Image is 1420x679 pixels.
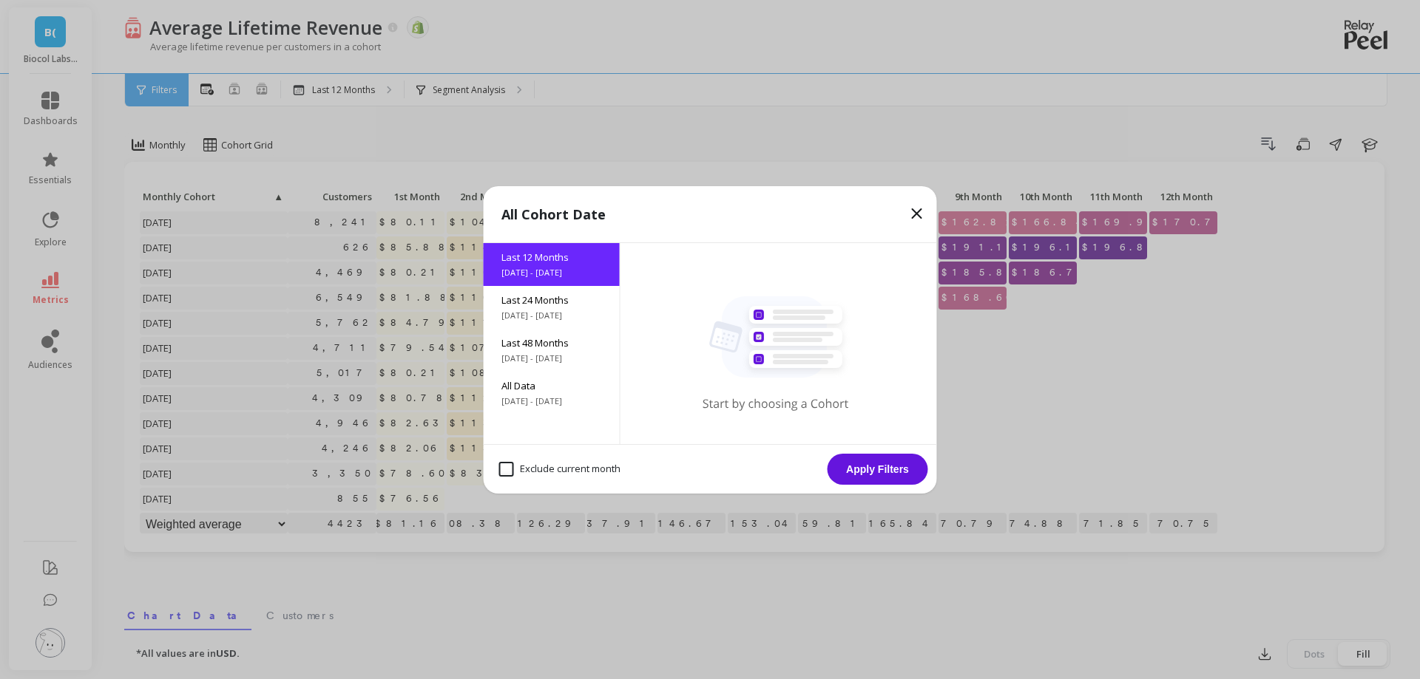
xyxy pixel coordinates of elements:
[501,336,602,349] span: Last 48 Months
[501,395,602,407] span: [DATE] - [DATE]
[499,462,621,477] span: Exclude current month
[501,352,602,364] span: [DATE] - [DATE]
[501,379,602,392] span: All Data
[501,267,602,279] span: [DATE] - [DATE]
[501,250,602,264] span: Last 12 Months
[501,310,602,321] span: [DATE] - [DATE]
[501,204,606,225] p: All Cohort Date
[828,454,928,485] button: Apply Filters
[501,293,602,307] span: Last 24 Months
